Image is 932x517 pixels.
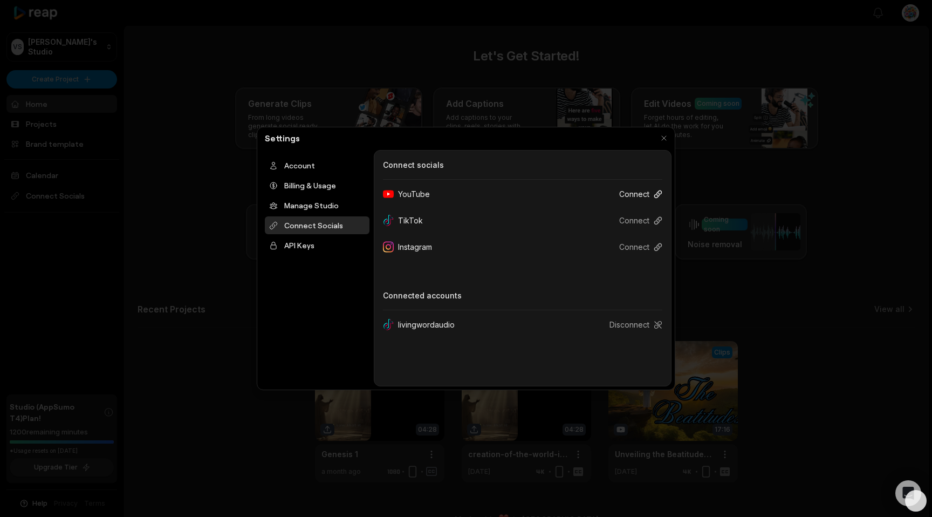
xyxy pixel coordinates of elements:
div: livingwordaudio [383,315,463,335]
div: Instagram [383,237,441,257]
button: Connect [611,184,662,204]
div: Account [265,157,369,174]
div: Billing & Usage [265,176,369,194]
button: Connect [611,237,662,257]
div: Manage Studio [265,196,369,214]
button: Disconnect [601,315,662,335]
h3: Connected accounts [383,290,662,301]
div: YouTube [383,184,438,204]
h3: Connect socials [383,159,662,171]
div: API Keys [265,236,369,254]
div: Connect Socials [265,216,369,234]
button: Connect [611,210,662,230]
div: TikTok [383,210,431,230]
h2: Settings [261,132,304,145]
